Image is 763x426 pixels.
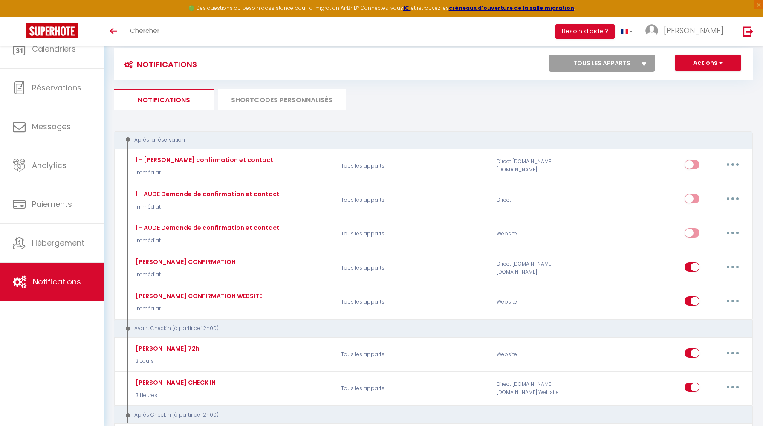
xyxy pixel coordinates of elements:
[335,342,491,367] p: Tous les apparts
[32,199,72,209] span: Paiements
[491,154,595,178] div: Direct [DOMAIN_NAME] [DOMAIN_NAME]
[133,169,273,177] p: Immédiat
[449,4,574,12] a: créneaux d'ouverture de la salle migration
[403,4,411,12] a: ICI
[133,378,216,387] div: [PERSON_NAME] CHECK IN
[133,391,216,400] p: 3 Heures
[133,155,273,165] div: 1 - [PERSON_NAME] confirmation et contact
[133,271,236,279] p: Immédiat
[26,23,78,38] img: Super Booking
[335,256,491,281] p: Tous les apparts
[133,291,262,301] div: [PERSON_NAME] CONFIRMATION WEBSITE
[491,222,595,246] div: Website
[124,17,166,46] a: Chercher
[114,89,214,110] li: Notifications
[335,188,491,212] p: Tous les apparts
[32,121,71,132] span: Messages
[664,25,723,36] span: [PERSON_NAME]
[133,357,199,365] p: 3 Jours
[675,55,741,72] button: Actions
[133,237,280,245] p: Immédiat
[32,82,81,93] span: Réservations
[133,189,280,199] div: 1 - AUDE Demande de confirmation et contact
[120,55,197,74] h3: Notifications
[743,26,754,37] img: logout
[639,17,734,46] a: ... [PERSON_NAME]
[133,344,199,353] div: [PERSON_NAME] 72h
[133,223,280,232] div: 1 - AUDE Demande de confirmation et contact
[491,376,595,401] div: Direct [DOMAIN_NAME] [DOMAIN_NAME] Website
[122,136,733,144] div: Après la réservation
[32,238,84,248] span: Hébergement
[645,24,658,37] img: ...
[133,257,236,267] div: [PERSON_NAME] CONFIRMATION
[218,89,346,110] li: SHORTCODES PERSONNALISÉS
[491,342,595,367] div: Website
[335,290,491,315] p: Tous les apparts
[122,325,733,333] div: Avant Checkin (à partir de 12h00)
[335,154,491,178] p: Tous les apparts
[555,24,615,39] button: Besoin d'aide ?
[335,222,491,246] p: Tous les apparts
[133,203,280,211] p: Immédiat
[33,276,81,287] span: Notifications
[491,256,595,281] div: Direct [DOMAIN_NAME] [DOMAIN_NAME]
[122,411,733,419] div: Après Checkin (à partir de 12h00)
[32,43,76,54] span: Calendriers
[335,376,491,401] p: Tous les apparts
[491,188,595,212] div: Direct
[130,26,159,35] span: Chercher
[133,305,262,313] p: Immédiat
[491,290,595,315] div: Website
[32,160,66,171] span: Analytics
